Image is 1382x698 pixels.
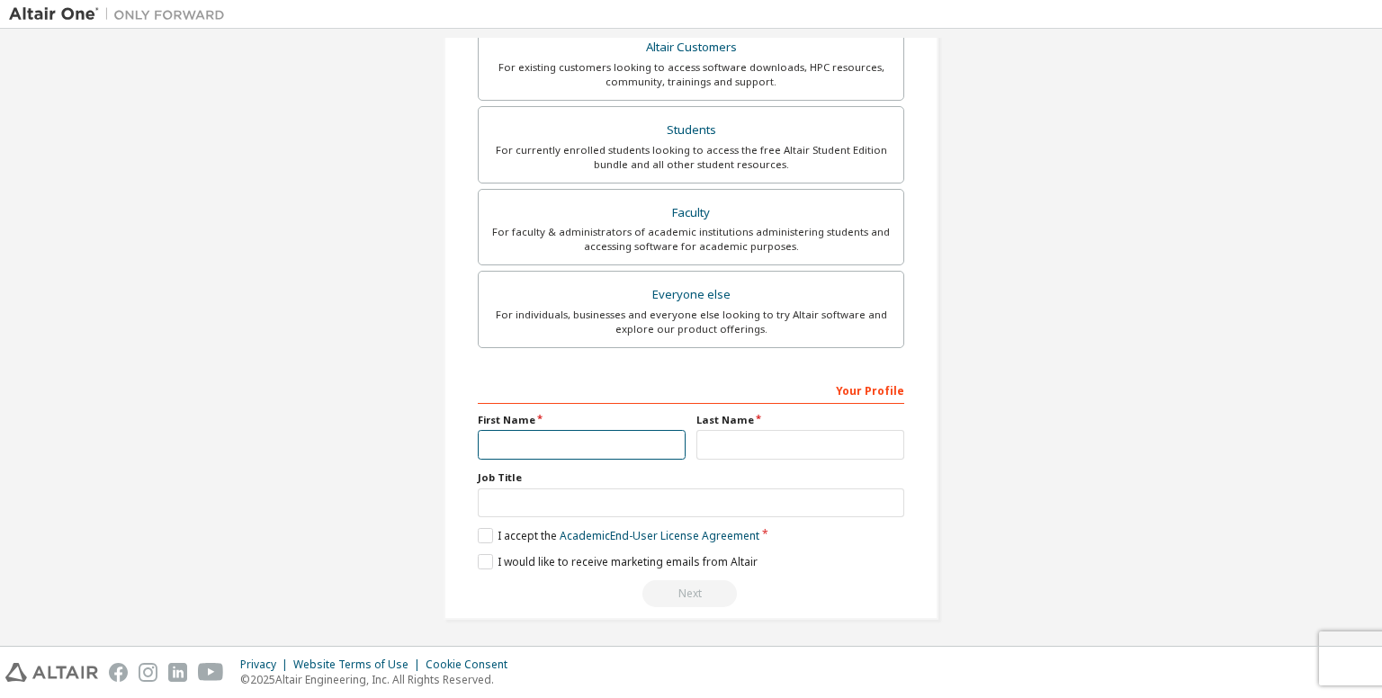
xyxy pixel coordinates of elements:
img: facebook.svg [109,663,128,682]
div: For currently enrolled students looking to access the free Altair Student Edition bundle and all ... [489,143,893,172]
label: First Name [478,413,686,427]
img: Altair One [9,5,234,23]
a: Academic End-User License Agreement [560,528,759,543]
p: © 2025 Altair Engineering, Inc. All Rights Reserved. [240,672,518,687]
div: Cookie Consent [426,658,518,672]
label: Last Name [696,413,904,427]
div: Everyone else [489,282,893,308]
img: instagram.svg [139,663,157,682]
img: altair_logo.svg [5,663,98,682]
img: youtube.svg [198,663,224,682]
div: Your Profile [478,375,904,404]
div: Website Terms of Use [293,658,426,672]
label: I would like to receive marketing emails from Altair [478,554,758,569]
label: I accept the [478,528,759,543]
div: Please wait while checking email ... [478,580,904,607]
div: Privacy [240,658,293,672]
img: linkedin.svg [168,663,187,682]
div: Faculty [489,201,893,226]
div: For existing customers looking to access software downloads, HPC resources, community, trainings ... [489,60,893,89]
div: For individuals, businesses and everyone else looking to try Altair software and explore our prod... [489,308,893,336]
div: For faculty & administrators of academic institutions administering students and accessing softwa... [489,225,893,254]
div: Students [489,118,893,143]
div: Altair Customers [489,35,893,60]
label: Job Title [478,470,904,485]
